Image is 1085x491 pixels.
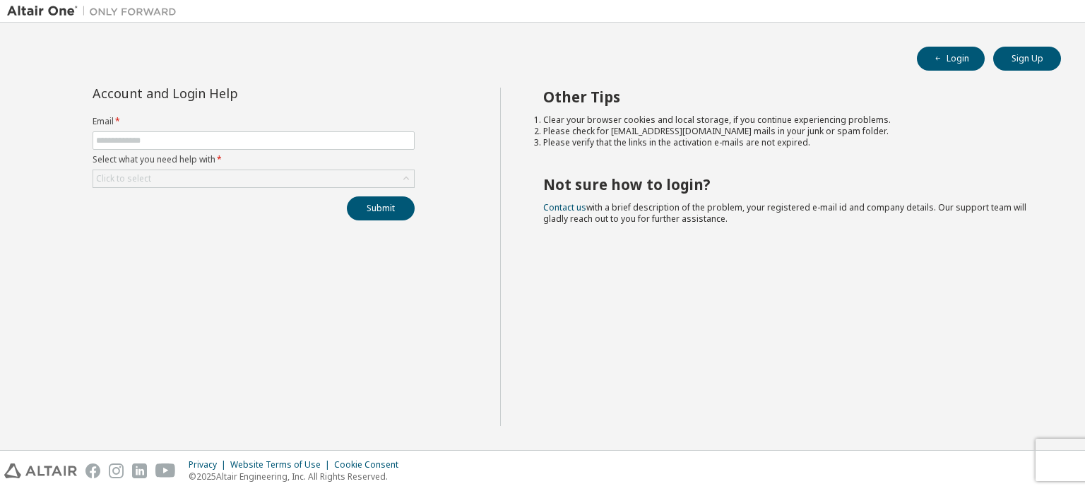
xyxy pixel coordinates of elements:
[543,88,1036,106] h2: Other Tips
[543,201,586,213] a: Contact us
[93,116,415,127] label: Email
[4,463,77,478] img: altair_logo.svg
[189,459,230,471] div: Privacy
[543,114,1036,126] li: Clear your browser cookies and local storage, if you continue experiencing problems.
[155,463,176,478] img: youtube.svg
[96,173,151,184] div: Click to select
[230,459,334,471] div: Website Terms of Use
[543,137,1036,148] li: Please verify that the links in the activation e-mails are not expired.
[85,463,100,478] img: facebook.svg
[7,4,184,18] img: Altair One
[93,154,415,165] label: Select what you need help with
[132,463,147,478] img: linkedin.svg
[917,47,985,71] button: Login
[543,126,1036,137] li: Please check for [EMAIL_ADDRESS][DOMAIN_NAME] mails in your junk or spam folder.
[993,47,1061,71] button: Sign Up
[93,88,350,99] div: Account and Login Help
[543,201,1026,225] span: with a brief description of the problem, your registered e-mail id and company details. Our suppo...
[347,196,415,220] button: Submit
[189,471,407,483] p: © 2025 Altair Engineering, Inc. All Rights Reserved.
[334,459,407,471] div: Cookie Consent
[109,463,124,478] img: instagram.svg
[543,175,1036,194] h2: Not sure how to login?
[93,170,414,187] div: Click to select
